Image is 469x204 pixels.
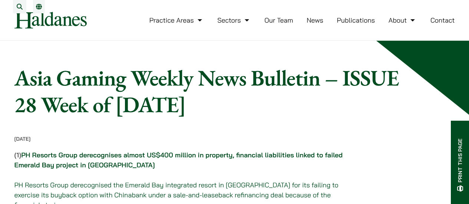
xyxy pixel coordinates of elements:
[217,16,251,24] a: Sectors
[149,16,204,24] a: Practice Areas
[14,151,343,169] strong: (1)
[337,16,375,24] a: Publications
[264,16,293,24] a: Our Team
[14,136,31,142] time: [DATE]
[307,16,323,24] a: News
[36,4,42,10] a: Switch to EN
[14,151,343,169] a: PH Resorts Group derecognises almost US$400 million in property, financial liabilities linked to ...
[430,16,455,24] a: Contact
[14,64,399,118] h1: Asia Gaming Weekly News Bulletin – ISSUE 28 Week of [DATE]
[389,16,417,24] a: About
[14,12,87,29] img: Logo of Haldanes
